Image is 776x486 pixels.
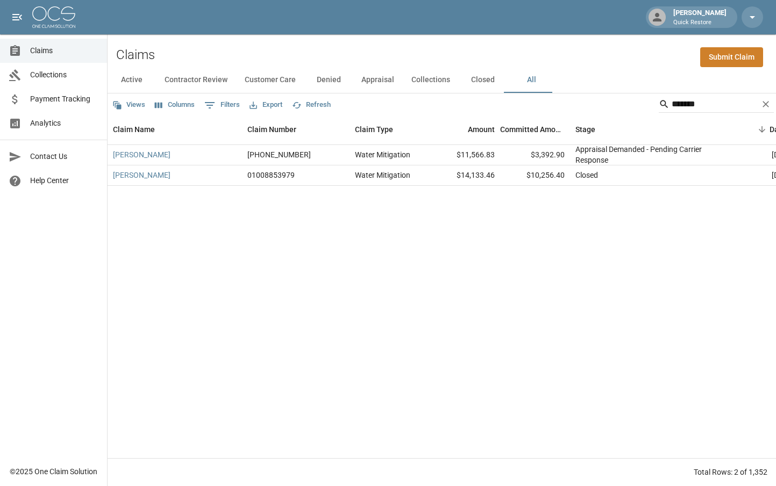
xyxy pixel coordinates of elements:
button: Collections [403,67,459,93]
div: 01-008-889719 [247,149,311,160]
a: Submit Claim [700,47,763,67]
span: Payment Tracking [30,93,98,105]
div: Amount [468,114,495,144]
div: $10,256.40 [500,165,570,186]
img: ocs-logo-white-transparent.png [32,6,75,28]
div: dynamic tabs [108,67,776,93]
button: Sort [754,122,770,137]
div: Claim Name [113,114,155,144]
span: Contact Us [30,151,98,162]
div: Stage [575,114,595,144]
div: Search [659,96,774,115]
div: Committed Amount [500,114,565,144]
button: Denied [304,67,353,93]
span: Help Center [30,175,98,186]
div: [PERSON_NAME] [669,8,731,27]
div: Water Mitigation [355,170,410,180]
button: Views [110,97,148,113]
div: Amount [430,114,500,144]
div: Appraisal Demanded - Pending Carrier Response [575,144,726,165]
button: Active [108,67,156,93]
button: Export [247,97,285,113]
button: All [507,67,556,93]
div: © 2025 One Claim Solution [10,466,97,477]
button: Clear [758,96,774,112]
div: Closed [575,170,598,180]
button: open drawer [6,6,28,28]
button: Refresh [289,97,333,113]
div: $11,566.83 [430,145,500,165]
button: Show filters [202,97,243,114]
span: Analytics [30,118,98,129]
button: Contractor Review [156,67,236,93]
button: Customer Care [236,67,304,93]
div: Stage [570,114,731,144]
a: [PERSON_NAME] [113,170,170,180]
div: Total Rows: 2 of 1,352 [694,467,767,477]
a: [PERSON_NAME] [113,149,170,160]
div: $3,392.90 [500,145,570,165]
span: Collections [30,69,98,81]
div: 01008853979 [247,170,295,180]
button: Closed [459,67,507,93]
div: Claim Number [247,114,296,144]
div: Claim Number [242,114,350,144]
div: $14,133.46 [430,165,500,186]
div: Water Mitigation [355,149,410,160]
span: Claims [30,45,98,56]
button: Appraisal [353,67,403,93]
button: Select columns [152,97,197,113]
p: Quick Restore [673,18,727,27]
div: Committed Amount [500,114,570,144]
h2: Claims [116,47,155,63]
div: Claim Name [108,114,242,144]
div: Claim Type [355,114,393,144]
div: Claim Type [350,114,430,144]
